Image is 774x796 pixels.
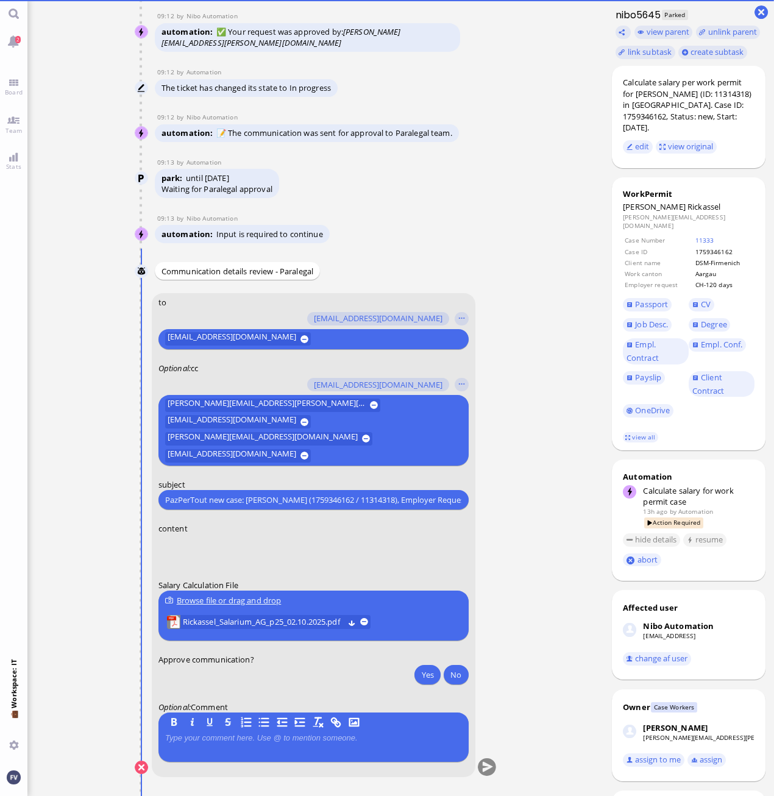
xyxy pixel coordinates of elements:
img: Nibo Automation [135,26,149,39]
a: View Rickassel_Salarium_AG_p25_02.10.2025.pdf [182,616,343,629]
h1: nibo5645 [612,8,661,22]
span: Optional [158,363,188,374]
a: Degree [689,318,730,332]
span: [DATE] [205,172,229,183]
div: Automation [623,471,754,482]
span: Degree [701,319,727,330]
button: view parent [634,26,693,39]
span: [PERSON_NAME][EMAIL_ADDRESS][DOMAIN_NAME] [167,432,357,446]
a: Job Desc. [623,318,672,332]
button: create subtask [678,46,747,59]
button: change af user [623,652,691,666]
a: Client Contract [689,371,754,397]
em: : [158,702,190,712]
span: Empl. Contract [627,339,659,363]
lob-view: Rickassel_Salarium_AG_p25_02.10.2025.pdf [166,616,370,629]
span: Team [2,126,26,135]
div: Waiting for Paralegal approval [162,183,272,194]
button: hide details [623,533,680,547]
a: Passport [623,298,672,311]
a: Empl. Contract [623,338,689,364]
img: Automation [135,172,149,185]
span: by [670,507,676,516]
img: Rickassel_Salarium_AG_p25_02.10.2025.pdf [166,616,180,629]
button: resume [683,533,726,547]
span: Case Workers [651,702,697,712]
span: to [158,297,166,308]
span: 13h ago [643,507,667,516]
span: Comment [191,702,228,712]
span: automation [162,127,216,138]
div: Owner [623,702,650,712]
span: automation@bluelakelegal.com [186,68,221,76]
div: Calculate salary per work permit for [PERSON_NAME] (ID: 11314318) in [GEOGRAPHIC_DATA]. Case ID: ... [623,77,754,133]
span: Approve communication? [158,654,254,665]
td: Case ID [624,247,693,257]
span: 📝 The communication was sent for approval to Paralegal team. [216,127,452,138]
img: Nibo Automation [135,228,149,241]
span: Job Desc. [635,319,668,330]
img: Jakob Wendel [623,725,636,738]
button: [EMAIL_ADDRESS][DOMAIN_NAME] [165,333,310,346]
a: OneDrive [623,404,673,418]
button: [EMAIL_ADDRESS][DOMAIN_NAME] [307,378,449,392]
button: S [221,716,235,730]
span: Salary Calculation File [158,580,238,591]
dd: [PERSON_NAME][EMAIL_ADDRESS][DOMAIN_NAME] [623,213,754,230]
span: automation@bluelakelegal.com [186,158,221,166]
span: CV [701,299,711,310]
button: B [167,716,180,730]
span: Payslip [635,372,661,383]
a: Payslip [623,371,665,385]
span: [EMAIL_ADDRESS][DOMAIN_NAME] [167,449,296,463]
button: Copy ticket nibo5645 link to clipboard [616,26,631,39]
span: automation@nibo.ai [186,214,238,222]
span: by [177,113,186,121]
span: 09:13 [157,214,177,222]
button: edit [623,140,653,154]
span: by [177,68,186,76]
span: Input is required to continue [216,229,323,240]
div: WorkPermit [623,188,754,199]
img: Nibo Automation [623,623,636,636]
span: ✅ Your request was approved by: [162,26,401,48]
td: Client name [624,258,693,268]
i: [PERSON_NAME][EMAIL_ADDRESS][PERSON_NAME][DOMAIN_NAME] [162,26,401,48]
span: 09:12 [157,12,177,20]
img: Automation [135,82,149,95]
div: Browse file or drag and drop [165,594,461,607]
button: assign [687,753,726,767]
span: Action Required [644,517,703,528]
div: Calculate salary for work permit case [643,485,754,507]
button: [PERSON_NAME][EMAIL_ADDRESS][DOMAIN_NAME] [165,432,372,446]
button: [EMAIL_ADDRESS][DOMAIN_NAME] [165,416,310,429]
div: Communication details review - Paralegal [155,262,320,280]
div: Nibo Automation [643,620,714,631]
span: by [177,214,186,222]
td: Employer request [624,280,693,290]
td: 1759346162 [695,247,753,257]
em: : [158,363,190,374]
span: automation [162,26,216,37]
span: content [158,524,187,535]
img: Nibo Automation [135,127,149,140]
span: automation@bluelakelegal.com [678,507,713,516]
button: assign to me [623,753,684,767]
span: park [162,172,186,183]
div: [PERSON_NAME] [643,722,708,733]
span: automation [162,229,216,240]
button: Download Rickassel_Salarium_AG_p25_02.10.2025.pdf [347,618,355,626]
button: I [185,716,199,730]
td: Case Number [624,235,693,245]
button: [PERSON_NAME][EMAIL_ADDRESS][PERSON_NAME][DOMAIN_NAME] [165,399,380,412]
span: Client Contract [692,372,725,396]
button: unlink parent [696,26,761,39]
span: Empl. Conf. [701,339,742,350]
button: [EMAIL_ADDRESS][DOMAIN_NAME] [165,449,310,463]
span: Rickassel [687,201,720,212]
td: Aargau [695,269,753,279]
span: 09:12 [157,113,177,121]
span: Parked [662,10,688,20]
span: Stats [3,162,24,171]
span: 2 [15,36,21,43]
